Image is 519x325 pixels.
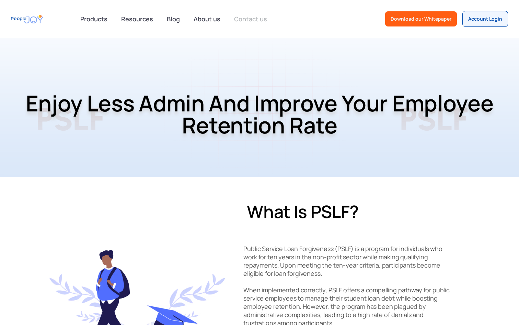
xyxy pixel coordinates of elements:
a: Download our Whitepaper [385,11,457,26]
h2: What is PSLF? [247,201,443,222]
div: Download our Whitepaper [391,15,451,22]
a: Account Login [462,11,508,27]
a: About us [189,11,224,26]
a: Blog [163,11,184,26]
div: Account Login [468,15,502,22]
h1: Enjoy Less Admin and Improve Your Employee Retention Rate [5,74,514,154]
a: Resources [117,11,157,26]
a: Contact us [230,11,271,26]
div: Products [76,12,112,26]
a: home [11,11,43,27]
